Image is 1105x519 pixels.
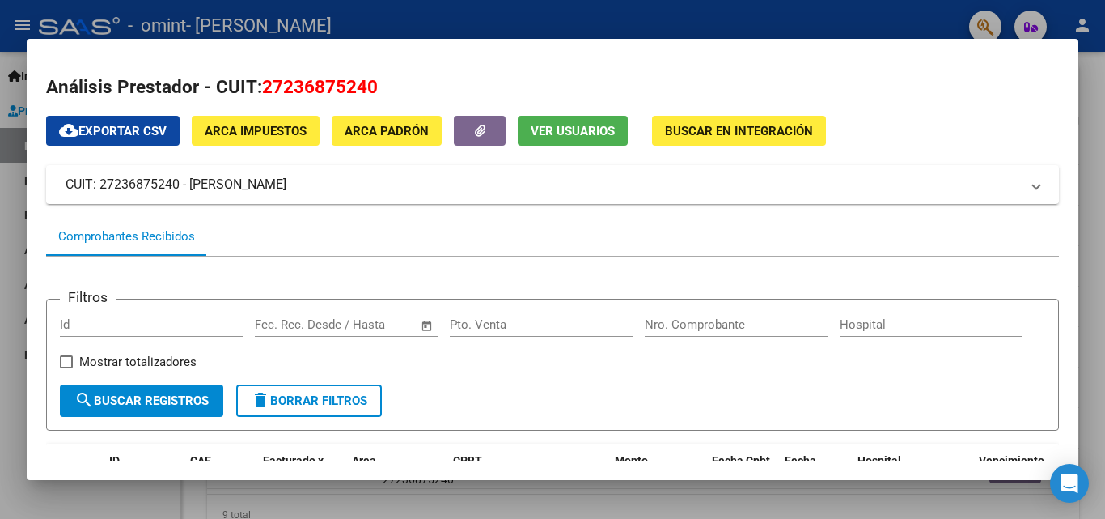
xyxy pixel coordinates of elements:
button: ARCA Impuestos [192,116,320,146]
button: Borrar Filtros [236,385,382,417]
mat-icon: cloud_download [59,121,78,140]
span: CPBT [453,454,482,467]
datatable-header-cell: Area [345,444,447,515]
span: Vencimiento Auditoría [979,454,1044,486]
button: Open calendar [418,317,437,335]
button: Exportar CSV [46,116,180,146]
span: Mostrar totalizadores [79,352,197,372]
span: Monto [615,454,648,467]
span: ID [109,454,120,467]
div: Open Intercom Messenger [1050,464,1089,503]
span: Fecha Cpbt [712,454,770,467]
span: Hospital [857,454,901,467]
datatable-header-cell: CPBT [447,444,608,515]
datatable-header-cell: ID [103,444,184,515]
span: Buscar en Integración [665,124,813,138]
mat-panel-title: CUIT: 27236875240 - [PERSON_NAME] [66,175,1020,194]
span: 27236875240 [262,76,378,97]
div: Comprobantes Recibidos [58,228,195,246]
datatable-header-cell: Fecha Recibido [778,444,851,515]
span: Fecha Recibido [785,454,830,486]
datatable-header-cell: Monto [608,444,705,515]
input: Fecha fin [335,317,413,332]
mat-icon: delete [251,390,270,410]
h2: Análisis Prestador - CUIT: [46,74,1059,101]
button: Ver Usuarios [518,116,628,146]
datatable-header-cell: CAE [184,444,256,515]
span: Buscar Registros [74,394,209,408]
span: ARCA Padrón [345,124,429,138]
h3: Filtros [60,287,116,308]
span: Facturado x Orden De [263,454,324,486]
span: Borrar Filtros [251,394,367,408]
mat-icon: search [74,390,94,410]
input: Fecha inicio [255,317,320,332]
button: Buscar en Integración [652,116,826,146]
mat-expansion-panel-header: CUIT: 27236875240 - [PERSON_NAME] [46,165,1059,204]
span: Exportar CSV [59,124,167,138]
datatable-header-cell: Hospital [851,444,972,515]
span: CAE [190,454,211,467]
span: Ver Usuarios [531,124,615,138]
span: Area [352,454,376,467]
span: ARCA Impuestos [205,124,307,138]
button: ARCA Padrón [332,116,442,146]
datatable-header-cell: Fecha Cpbt [705,444,778,515]
datatable-header-cell: Vencimiento Auditoría [972,444,1045,515]
datatable-header-cell: Facturado x Orden De [256,444,345,515]
button: Buscar Registros [60,385,223,417]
